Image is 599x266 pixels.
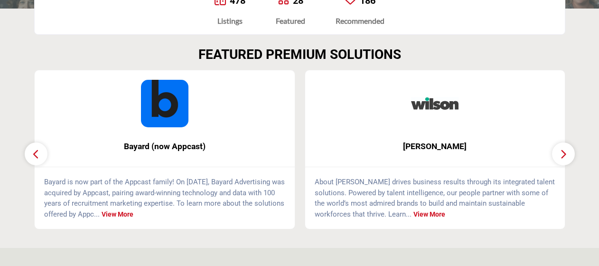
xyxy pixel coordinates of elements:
span: ... [406,210,412,218]
div: Featured [276,15,305,27]
p: About [PERSON_NAME] drives business results through its integrated talent solutions. Powered by t... [315,177,556,219]
a: [PERSON_NAME] [305,134,565,159]
h2: FEATURED PREMIUM SOLUTIONS [198,47,401,63]
span: [PERSON_NAME] [319,140,551,152]
div: Recommended [336,15,384,27]
a: View More [102,210,133,218]
span: Bayard (now Appcast) [49,140,281,152]
a: Bayard (now Appcast) [35,134,295,159]
a: View More [413,210,445,218]
span: ... [94,210,100,218]
img: Bayard (now Appcast) [141,80,188,127]
p: Bayard is now part of the Appcast family! On [DATE], Bayard Advertising was acquired by Appcast, ... [44,177,285,219]
div: Listings [215,15,245,27]
b: Wilson [319,134,551,159]
img: Wilson [411,80,459,127]
b: Bayard (now Appcast) [49,134,281,159]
